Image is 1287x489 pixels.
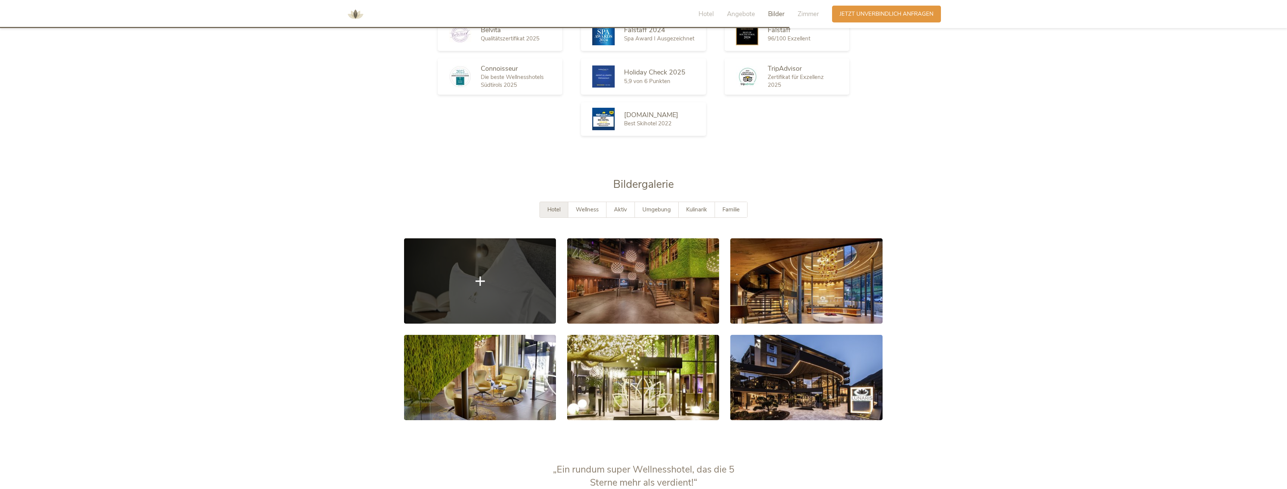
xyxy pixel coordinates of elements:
[481,35,539,42] span: Qualitätszertifikat 2025
[547,206,560,213] span: Hotel
[624,120,672,127] span: Best Skihotel 2022
[768,35,810,42] span: 96/100 Exzellent
[736,23,758,45] img: Falstaff
[768,10,785,18] span: Bilder
[614,206,627,213] span: Aktiv
[613,177,674,192] span: Bildergalerie
[449,65,471,88] img: Connoisseur
[592,108,615,130] img: Skiresort.de
[736,66,758,87] img: TripAdvisor
[624,110,678,119] span: [DOMAIN_NAME]
[344,11,367,16] a: AMONTI & LUNARIS Wellnessresort
[449,25,471,42] img: Belvita
[344,3,367,25] img: AMONTI & LUNARIS Wellnessresort
[727,10,755,18] span: Angebote
[768,25,791,34] span: Falstaff
[722,206,740,213] span: Familie
[768,64,802,73] span: TripAdvisor
[686,206,707,213] span: Kulinarik
[481,64,518,73] span: Connoisseur
[624,35,694,42] span: Spa Award I Ausgezeichnet
[576,206,599,213] span: Wellness
[642,206,671,213] span: Umgebung
[592,65,615,88] img: Holiday Check 2025
[624,77,670,85] span: 5,9 von 6 Punkten
[768,73,824,89] span: Zertifikat für Exzellenz 2025
[698,10,714,18] span: Hotel
[624,68,685,77] span: Holiday Check 2025
[798,10,819,18] span: Zimmer
[592,23,615,45] img: Falstaff 2024
[481,25,501,34] span: Belvita
[624,25,665,34] span: Falstaff 2024
[840,10,933,18] span: Jetzt unverbindlich anfragen
[481,73,544,89] span: Die beste Wellnesshotels Südtirols 2025
[553,463,734,489] span: „Ein rundum super Wellnesshotel, das die 5 Sterne mehr als verdient!“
